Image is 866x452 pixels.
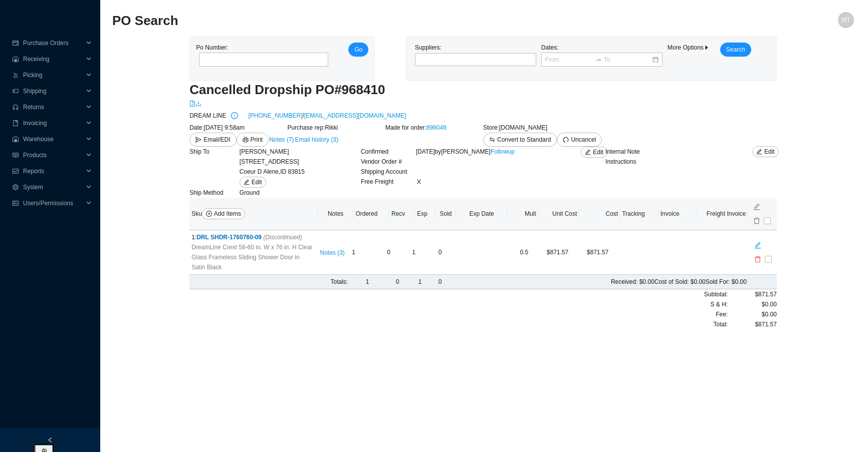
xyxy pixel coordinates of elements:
span: swap [489,137,495,144]
button: Search [720,43,751,57]
span: close [416,179,422,185]
span: Sold For: [706,278,730,285]
input: From [545,55,593,65]
button: Notes (7) [269,134,294,141]
div: Sku [191,208,316,219]
span: 1 : [191,234,196,241]
span: book [12,120,19,126]
span: Fee : [716,309,728,319]
span: setting [12,184,19,190]
span: Print [251,135,263,145]
span: Ship Method [189,189,223,196]
span: Cancelled [189,82,251,97]
span: printer [243,137,249,144]
span: Users/Permissions [23,195,83,211]
span: DreamLine Crest 58-60 in. W x 76 in. H Clear Glass Frameless Sliding Shower Door in Satin Black [191,242,313,272]
h2: PO Search [112,12,669,30]
span: left [47,437,53,443]
span: idcard [12,200,19,206]
span: Go [354,45,362,55]
span: swap-right [595,56,602,63]
a: file-pdf [189,100,195,107]
span: Purchase Orders [23,35,83,51]
span: Edit [593,147,603,157]
button: editEdit [752,146,779,157]
button: swapConvert to Standard [483,133,557,147]
span: More Options [668,44,710,51]
th: Invoice [659,198,697,230]
td: 0 [385,230,410,275]
span: Made for order: [385,124,426,131]
button: info-circle [227,109,241,123]
th: Exp Date [456,198,507,230]
span: DREAM LINE [189,111,226,121]
a: [PHONE_NUMBER] [249,111,303,121]
td: 0 [430,230,450,275]
span: fund [12,168,19,174]
td: 1 [410,230,430,275]
span: file-pdf [189,101,195,107]
h2: Dropship PO # 968410 [189,81,777,99]
span: [DOMAIN_NAME] [499,124,547,131]
span: Edit [764,147,775,157]
span: Totals: [330,278,348,285]
button: undoUncancel [557,133,602,147]
button: delete [750,214,764,228]
span: Ground [240,189,260,196]
span: Subtotal: [704,289,728,299]
span: Date: [189,124,204,131]
span: Invoicing [23,115,83,131]
div: $871.57 [728,319,777,329]
th: Sold [436,198,456,230]
span: customer-service [12,104,19,110]
a: [EMAIL_ADDRESS][DOMAIN_NAME] [304,111,406,121]
button: Go [348,43,368,57]
span: Search [726,45,745,55]
th: Notes [318,198,354,230]
td: 1 [350,230,385,275]
span: DRL SHDR-1760760-09 [196,234,302,241]
span: Total: [714,319,728,329]
button: editEdit [240,177,266,188]
span: Convert to Standard [497,135,551,145]
span: download [195,101,201,107]
span: Email history (3) [295,135,339,145]
td: 1 [410,275,430,289]
span: MT [841,12,850,28]
span: Ship To [189,148,209,155]
th: Mult [507,198,538,230]
span: Free Freight [361,178,393,185]
span: info-circle [229,112,240,119]
button: edit [750,200,764,214]
button: edit [751,238,765,252]
td: $0.00 $0.00 $0.00 [500,275,749,289]
span: edit [244,179,250,186]
span: Purchase rep: [287,124,325,131]
button: editEdit [581,147,607,158]
span: Returns [23,99,83,115]
span: Shipping Account [361,168,407,175]
span: [DATE] 9:58am [204,124,245,131]
td: 0 [430,275,450,289]
th: Cost [579,198,620,230]
span: Cost of Sold: [655,278,689,285]
td: 0.5 [500,230,530,275]
div: [PERSON_NAME] [STREET_ADDRESS] Coeur D Alene , ID 83815 [240,147,361,177]
td: 1 [350,275,385,289]
span: Add Items [214,209,241,219]
i: (Discontinued) [263,234,302,241]
div: Suppliers: [412,43,539,75]
span: Picking [23,67,83,83]
span: Edit [252,177,262,187]
td: $871.57 [530,230,570,275]
span: read [12,152,19,158]
th: Freight Invoice [697,198,748,230]
span: Receiving [23,51,83,67]
span: Internal Note [605,148,640,155]
span: Reports [23,163,83,179]
span: Rikki [325,124,338,131]
span: Notes ( 3 ) [320,248,344,258]
span: [DATE] by [PERSON_NAME] [416,148,491,155]
span: to [595,56,602,63]
span: undo [563,137,569,144]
